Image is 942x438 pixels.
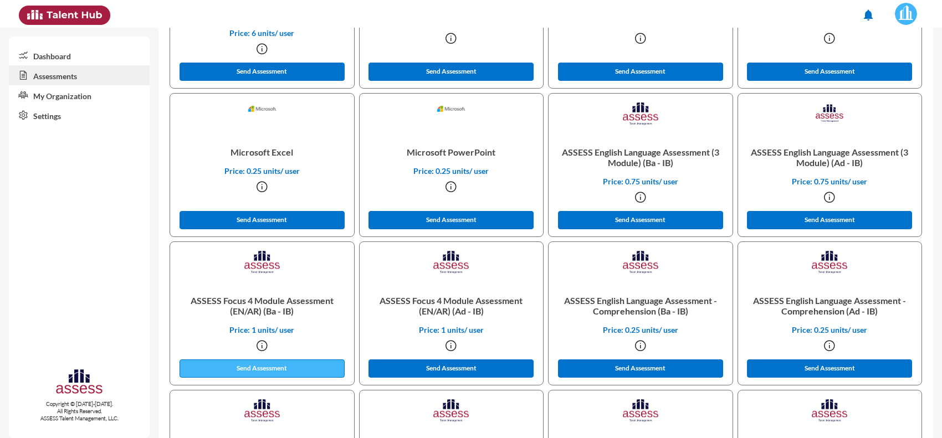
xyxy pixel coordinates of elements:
[368,63,534,81] button: Send Assessment
[179,325,345,334] p: Price: 1 units/ user
[180,211,345,229] button: Send Assessment
[747,359,912,378] button: Send Assessment
[368,166,535,176] p: Price: 0.25 units/ user
[179,138,345,166] p: Microsoft Excel
[558,211,723,229] button: Send Assessment
[747,325,913,334] p: Price: 0.25 units/ user
[368,286,535,325] p: ASSESS Focus 4 Module Assessment (EN/AR) (Ad - IB)
[9,45,150,65] a: Dashboard
[557,177,724,186] p: Price: 0.75 units/ user
[368,138,535,166] p: Microsoft PowerPoint
[747,211,912,229] button: Send Assessment
[557,325,724,334] p: Price: 0.25 units/ user
[180,63,345,81] button: Send Assessment
[9,105,150,125] a: Settings
[55,368,104,398] img: assesscompany-logo.png
[557,286,724,325] p: ASSESS English Language Assessment - Comprehension (Ba - IB)
[557,138,724,177] p: ASSESS English Language Assessment (3 Module) (Ba - IB)
[558,359,723,378] button: Send Assessment
[179,166,345,176] p: Price: 0.25 units/ user
[368,211,534,229] button: Send Assessment
[558,63,723,81] button: Send Assessment
[9,65,150,85] a: Assessments
[747,63,912,81] button: Send Assessment
[179,286,345,325] p: ASSESS Focus 4 Module Assessment (EN/AR) (Ba - IB)
[180,359,345,378] button: Send Assessment
[862,8,875,22] mat-icon: notifications
[747,138,913,177] p: ASSESS English Language Assessment (3 Module) (Ad - IB)
[179,28,345,38] p: Price: 6 units/ user
[368,325,535,334] p: Price: 1 units/ user
[9,85,150,105] a: My Organization
[747,177,913,186] p: Price: 0.75 units/ user
[368,359,534,378] button: Send Assessment
[9,400,150,422] p: Copyright © [DATE]-[DATE]. All Rights Reserved. ASSESS Talent Management, LLC.
[747,286,913,325] p: ASSESS English Language Assessment - Comprehension (Ad - IB)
